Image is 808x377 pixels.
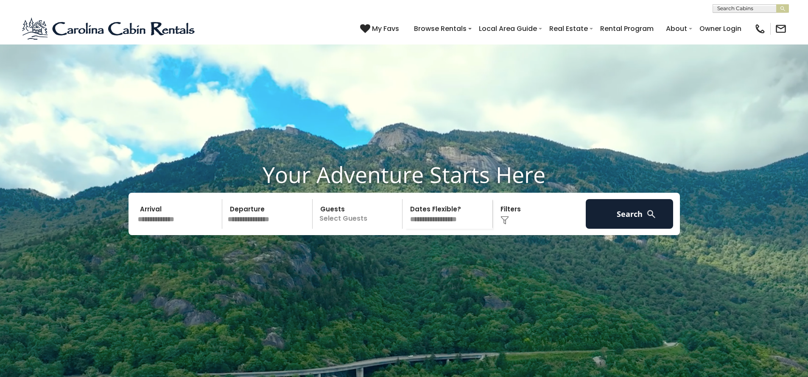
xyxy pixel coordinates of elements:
[545,21,592,36] a: Real Estate
[775,23,787,35] img: mail-regular-black.png
[662,21,691,36] a: About
[500,216,509,225] img: filter--v1.png
[6,161,802,188] h1: Your Adventure Starts Here
[360,23,401,34] a: My Favs
[586,199,674,229] button: Search
[695,21,746,36] a: Owner Login
[315,199,403,229] p: Select Guests
[596,21,658,36] a: Rental Program
[475,21,541,36] a: Local Area Guide
[21,16,197,42] img: Blue-2.png
[646,209,657,219] img: search-regular-white.png
[410,21,471,36] a: Browse Rentals
[372,23,399,34] span: My Favs
[754,23,766,35] img: phone-regular-black.png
